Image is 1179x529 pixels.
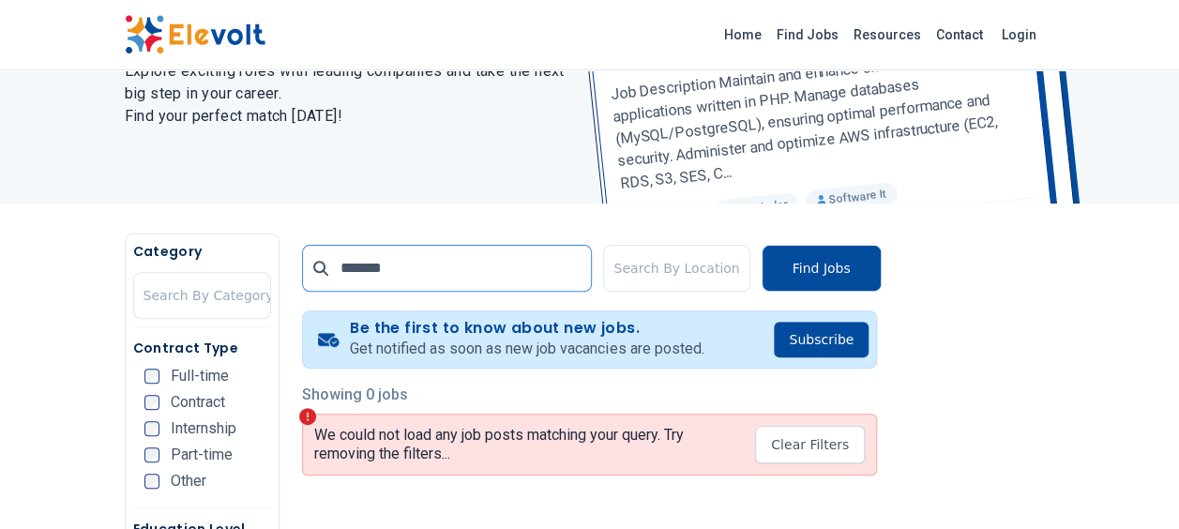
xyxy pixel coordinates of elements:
[171,447,233,462] span: Part-time
[125,15,265,54] img: Elevolt
[774,322,869,357] button: Subscribe
[755,426,865,463] button: Clear Filters
[769,20,846,50] a: Find Jobs
[125,60,567,128] h2: Explore exciting roles with leading companies and take the next big step in your career. Find you...
[717,20,769,50] a: Home
[171,474,206,489] span: Other
[302,384,877,406] p: Showing 0 jobs
[144,474,159,489] input: Other
[133,242,271,261] h5: Category
[171,421,236,436] span: Internship
[846,20,929,50] a: Resources
[171,395,225,410] span: Contract
[144,447,159,462] input: Part-time
[762,245,882,292] button: Find Jobs
[144,395,159,410] input: Contract
[133,339,271,357] h5: Contract Type
[350,319,703,338] h4: Be the first to know about new jobs.
[144,421,159,436] input: Internship
[144,369,159,384] input: Full-time
[929,20,990,50] a: Contact
[171,369,229,384] span: Full-time
[1085,439,1179,529] iframe: Chat Widget
[990,16,1048,53] a: Login
[314,426,740,463] p: We could not load any job posts matching your query. Try removing the filters...
[350,338,703,360] p: Get notified as soon as new job vacancies are posted.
